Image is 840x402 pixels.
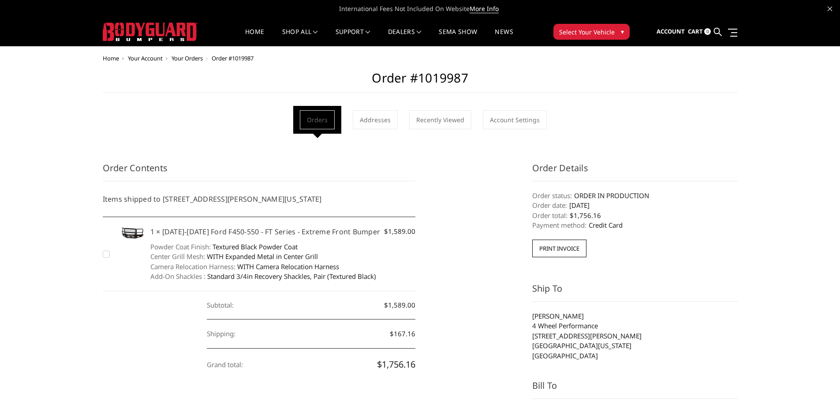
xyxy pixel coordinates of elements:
dt: Camera Relocation Harness: [150,262,235,272]
a: Cart 0 [688,20,711,44]
img: 2023-2025 Ford F450-550 - FT Series - Extreme Front Bumper [115,226,146,241]
a: Recently Viewed [409,110,471,129]
img: BODYGUARD BUMPERS [103,23,198,41]
a: More Info [470,4,499,13]
dt: Order total: [532,210,567,221]
dd: $1,589.00 [207,291,415,320]
li: [GEOGRAPHIC_DATA][US_STATE] [532,341,738,351]
h5: Items shipped to [STREET_ADDRESS][PERSON_NAME][US_STATE] [103,194,416,204]
span: Cart [688,27,703,35]
span: $1,589.00 [384,226,415,237]
a: Support [336,29,370,46]
li: [PERSON_NAME] [532,311,738,321]
li: [GEOGRAPHIC_DATA] [532,351,738,361]
a: Home [245,29,264,46]
span: Account [657,27,685,35]
dt: Subtotal: [207,291,234,319]
h5: 1 × [DATE]-[DATE] Ford F450-550 - FT Series - Extreme Front Bumper [150,226,416,237]
a: News [495,29,513,46]
span: 0 [704,28,711,35]
dd: Credit Card [532,220,738,230]
a: Dealers [388,29,422,46]
li: 4 Wheel Performance [532,321,738,331]
a: Orders [300,110,335,129]
dd: $167.16 [207,319,415,349]
span: Select Your Vehicle [559,27,615,37]
li: [STREET_ADDRESS][PERSON_NAME] [532,331,738,341]
dt: Add-On Shackles : [150,271,205,282]
button: Print Invoice [532,240,586,257]
button: Select Your Vehicle [553,24,630,40]
a: Your Account [128,54,163,62]
h3: Order Contents [103,162,416,181]
a: SEMA Show [439,29,477,46]
h3: Ship To [532,282,738,302]
dd: Standard 3/4in Recovery Shackles, Pair (Textured Black) [150,271,416,282]
a: Home [103,54,119,62]
dt: Shipping: [207,319,235,348]
span: Order #1019987 [212,54,254,62]
dt: Center Grill Mesh: [150,252,205,262]
dd: WITH Expanded Metal in Center Grill [150,252,416,262]
dt: Order status: [532,191,572,201]
h3: Bill To [532,379,738,399]
dd: ORDER IN PRODUCTION [532,191,738,201]
dt: Payment method: [532,220,586,230]
a: Account [657,20,685,44]
dd: $1,756.16 [532,210,738,221]
dt: Powder Coat Finish: [150,242,211,252]
dt: Order date: [532,200,567,210]
dd: Textured Black Powder Coat [150,242,416,252]
a: Your Orders [172,54,203,62]
h3: Order Details [532,162,738,181]
h2: Order #1019987 [103,71,738,93]
span: ▾ [621,27,624,36]
dt: Grand total: [207,350,243,379]
dd: [DATE] [532,200,738,210]
dd: WITH Camera Relocation Harness [150,262,416,272]
a: shop all [282,29,318,46]
dd: $1,756.16 [207,349,415,380]
a: Addresses [353,110,398,129]
a: Account Settings [483,110,547,129]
